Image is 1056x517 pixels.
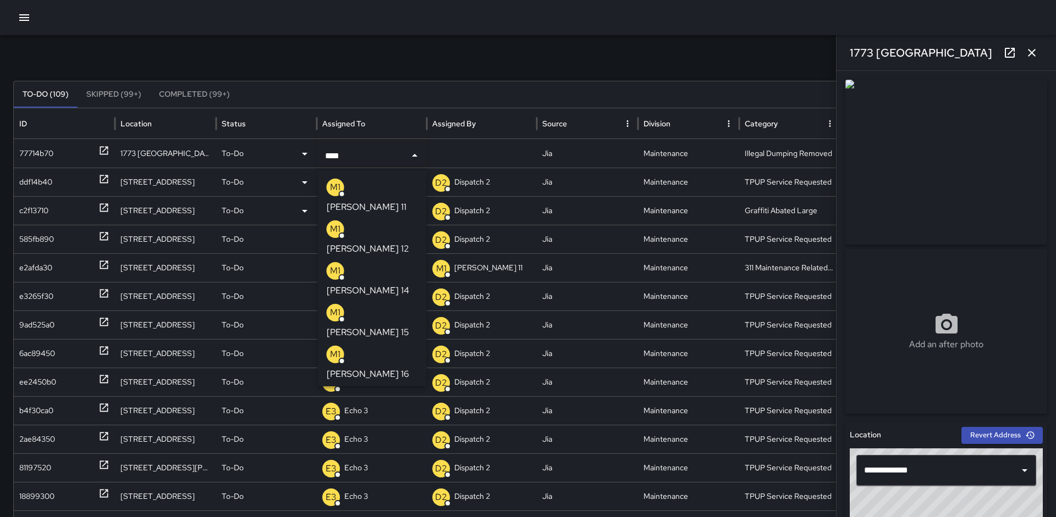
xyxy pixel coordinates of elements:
p: To-Do [222,254,244,282]
p: Echo 3 [344,397,368,425]
p: Dispatch 2 [454,482,490,510]
p: Echo 3 [344,454,368,482]
p: Dispatch 2 [454,397,490,425]
p: D2 [435,462,447,475]
p: Dispatch 2 [454,454,490,482]
p: To-Do [222,311,244,339]
p: To-Do [222,225,244,253]
p: M1 [330,223,340,236]
div: Jia [537,196,638,225]
button: Completed (99+) [150,81,239,108]
p: To-Do [222,397,244,425]
p: To-Do [222,425,244,453]
div: Maintenance [638,396,739,425]
div: Maintenance [638,253,739,282]
div: 2350 Harrison Street [115,453,216,482]
div: ID [19,119,27,129]
p: Echo 3 [344,482,368,510]
div: 230 Bay Place [115,396,216,425]
div: TPUP Service Requested [739,368,840,396]
div: 6ac89450 [19,340,55,368]
div: 824 Franklin Street [115,368,216,396]
p: D2 [435,348,447,361]
p: E3 [326,462,337,475]
div: TPUP Service Requested [739,310,840,339]
div: 2ae84350 [19,425,55,453]
p: D2 [435,376,447,390]
div: Division [643,119,670,129]
div: Maintenance [638,196,739,225]
p: D2 [435,491,447,504]
p: Dispatch 2 [454,282,490,310]
p: M1 [330,181,340,194]
div: 77714b70 [19,140,53,168]
div: 405 9th Street [115,339,216,368]
p: To-Do [222,197,244,225]
button: To-Do (109) [14,81,78,108]
button: Close [407,148,422,163]
div: Location [120,119,152,129]
div: TPUP Service Requested [739,453,840,482]
div: 2300 Valley Street [115,482,216,510]
button: Source column menu [620,116,635,131]
div: Illegal Dumping Removed [739,139,840,168]
p: Echo 3 [344,425,368,453]
p: D2 [435,176,447,190]
p: Echo 3 [344,168,368,196]
div: e2afda30 [19,254,52,282]
p: E3 [326,433,337,447]
p: To-Do [222,482,244,510]
p: To-Do [222,368,244,396]
div: Jia [537,339,638,368]
div: 2000 Franklin Street [115,425,216,453]
p: D2 [435,234,447,247]
div: Maintenance [638,482,739,510]
div: Jia [537,253,638,282]
div: 585fb890 [19,225,54,253]
div: TPUP Service Requested [739,396,840,425]
div: Jia [537,168,638,196]
p: D2 [435,433,447,447]
p: [PERSON_NAME] 11 [327,201,406,214]
p: E3 [326,491,337,504]
div: Jia [537,282,638,310]
div: TPUP Service Requested [739,225,840,253]
div: Jia [537,310,638,339]
p: Dispatch 2 [454,425,490,453]
button: Skipped (99+) [78,81,150,108]
div: ddf14b40 [19,168,52,196]
p: M1 [330,306,340,319]
div: 1600 San Pablo Avenue [115,225,216,253]
div: 1773 Broadway [115,139,216,168]
p: D2 [435,291,447,304]
div: 2044 Franklin Street [115,310,216,339]
p: To-Do [222,168,244,196]
div: 9ad525a0 [19,311,54,339]
div: 100 Bay Place [115,253,216,282]
div: 18899300 [19,482,54,510]
div: Maintenance [638,368,739,396]
p: M1 [330,348,340,361]
div: Maintenance [638,339,739,368]
div: Assigned To [322,119,365,129]
div: 81197520 [19,454,51,482]
div: Maintenance [638,139,739,168]
p: D2 [435,205,447,218]
div: Jia [537,139,638,168]
p: To-Do [222,340,244,368]
p: D2 [435,405,447,418]
p: [PERSON_NAME] 14 [327,284,409,297]
div: Maintenance [638,425,739,453]
div: Maintenance [638,282,739,310]
p: [PERSON_NAME] 11 [454,254,522,282]
div: Status [222,119,246,129]
div: 155 Grand Avenue [115,168,216,196]
div: TPUP Service Requested [739,168,840,196]
div: 824 Franklin Street [115,282,216,310]
div: b4f30ca0 [19,397,53,425]
div: Graffiti Abated Large [739,196,840,225]
div: c2f13710 [19,197,48,225]
p: Dispatch 2 [454,197,490,225]
div: Jia [537,225,638,253]
div: Jia [537,368,638,396]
